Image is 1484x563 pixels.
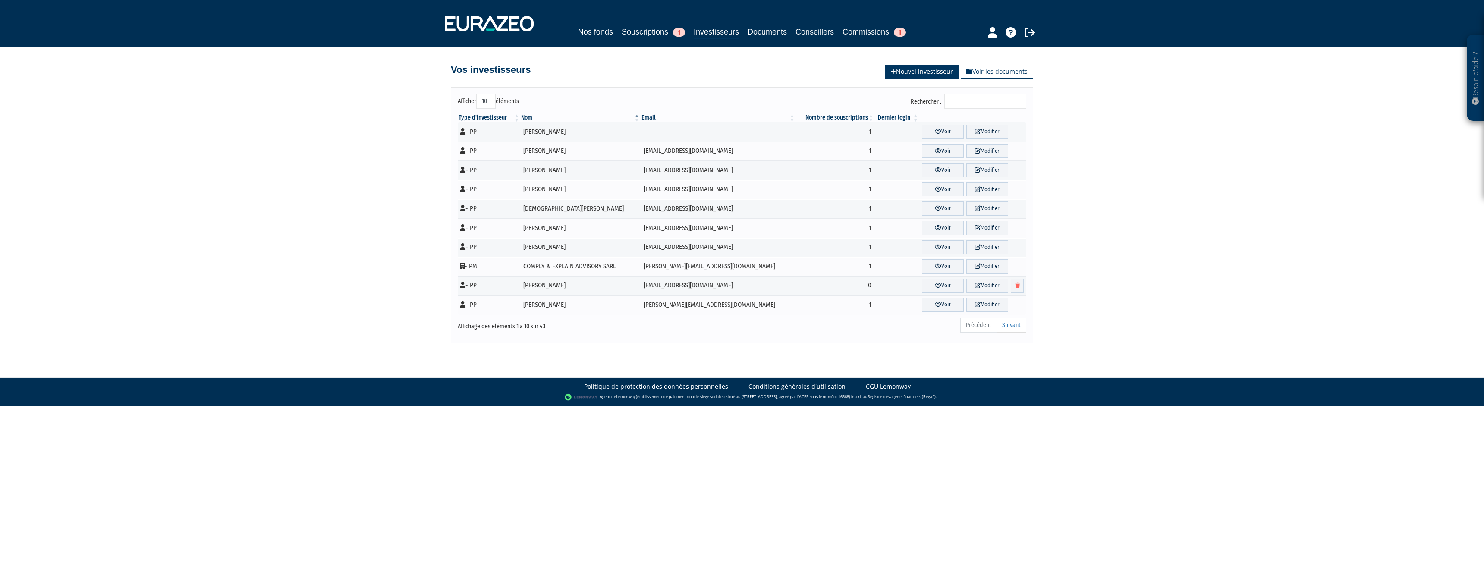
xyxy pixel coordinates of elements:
a: Supprimer [1011,279,1024,293]
td: [PERSON_NAME] [520,160,640,180]
label: Rechercher : [911,94,1026,109]
td: [EMAIL_ADDRESS][DOMAIN_NAME] [641,142,796,161]
a: Modifier [966,240,1008,255]
a: Politique de protection des données personnelles [584,382,728,391]
td: [EMAIL_ADDRESS][DOMAIN_NAME] [641,238,796,257]
a: Modifier [966,201,1008,216]
td: [PERSON_NAME] [520,276,640,296]
td: [PERSON_NAME] [520,295,640,315]
td: 1 [796,180,875,199]
a: Modifier [966,221,1008,235]
td: [EMAIL_ADDRESS][DOMAIN_NAME] [641,218,796,238]
td: [EMAIL_ADDRESS][DOMAIN_NAME] [641,180,796,199]
td: - PP [458,122,520,142]
a: Voir les documents [961,65,1033,79]
a: Voir [922,221,964,235]
td: - PP [458,199,520,218]
a: Lemonway [616,394,636,399]
a: Investisseurs [694,26,739,39]
th: Nom : activer pour trier la colonne par ordre d&eacute;croissant [520,113,640,122]
a: Modifier [966,163,1008,177]
a: Nouvel investisseur [885,65,959,79]
a: Voir [922,163,964,177]
td: 1 [796,199,875,218]
td: - PP [458,160,520,180]
a: Modifier [966,259,1008,274]
td: - PP [458,142,520,161]
a: Suivant [997,318,1026,333]
a: Modifier [966,144,1008,158]
td: 1 [796,218,875,238]
td: 1 [796,160,875,180]
a: Modifier [966,279,1008,293]
select: Afficheréléments [476,94,496,109]
a: Voir [922,125,964,139]
a: Conseillers [795,26,834,38]
td: 1 [796,142,875,161]
td: [PERSON_NAME] [520,238,640,257]
a: Voir [922,298,964,312]
td: - PP [458,180,520,199]
img: 1732889491-logotype_eurazeo_blanc_rvb.png [445,16,534,31]
a: Voir [922,201,964,216]
a: Voir [922,182,964,197]
td: [DEMOGRAPHIC_DATA][PERSON_NAME] [520,199,640,218]
span: 1 [673,28,685,37]
td: 0 [796,276,875,296]
td: [PERSON_NAME][EMAIL_ADDRESS][DOMAIN_NAME] [641,295,796,315]
td: COMPLY & EXPLAIN ADVISORY SARL [520,257,640,276]
th: Email : activer pour trier la colonne par ordre croissant [641,113,796,122]
td: [EMAIL_ADDRESS][DOMAIN_NAME] [641,160,796,180]
td: 1 [796,122,875,142]
th: Dernier login : activer pour trier la colonne par ordre croissant [874,113,919,122]
td: - PP [458,238,520,257]
td: [EMAIL_ADDRESS][DOMAIN_NAME] [641,276,796,296]
td: [EMAIL_ADDRESS][DOMAIN_NAME] [641,199,796,218]
a: Modifier [966,182,1008,197]
td: - PM [458,257,520,276]
a: Souscriptions1 [622,26,685,38]
td: - PP [458,295,520,315]
a: CGU Lemonway [866,382,911,391]
a: Voir [922,279,964,293]
label: Afficher éléments [458,94,519,109]
p: Besoin d'aide ? [1471,39,1481,117]
td: - PP [458,276,520,296]
div: - Agent de (établissement de paiement dont le siège social est situé au [STREET_ADDRESS], agréé p... [9,393,1475,402]
a: Nos fonds [578,26,613,38]
th: &nbsp; [919,113,1026,122]
td: [PERSON_NAME] [520,122,640,142]
a: Documents [748,26,787,38]
a: Registre des agents financiers (Regafi) [868,394,936,399]
a: Voir [922,240,964,255]
a: Conditions générales d'utilisation [748,382,846,391]
td: [PERSON_NAME] [520,218,640,238]
img: logo-lemonway.png [565,393,598,402]
a: Modifier [966,298,1008,312]
td: [PERSON_NAME] [520,142,640,161]
div: Affichage des éléments 1 à 10 sur 43 [458,317,687,331]
td: 1 [796,238,875,257]
td: [PERSON_NAME] [520,180,640,199]
a: Commissions1 [843,26,906,38]
a: Modifier [966,125,1008,139]
th: Nombre de souscriptions : activer pour trier la colonne par ordre croissant [796,113,875,122]
a: Voir [922,259,964,274]
a: Voir [922,144,964,158]
th: Type d'investisseur : activer pour trier la colonne par ordre croissant [458,113,520,122]
td: 1 [796,295,875,315]
td: [PERSON_NAME][EMAIL_ADDRESS][DOMAIN_NAME] [641,257,796,276]
span: 1 [894,28,906,37]
td: - PP [458,218,520,238]
td: 1 [796,257,875,276]
h4: Vos investisseurs [451,65,531,75]
input: Rechercher : [944,94,1026,109]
